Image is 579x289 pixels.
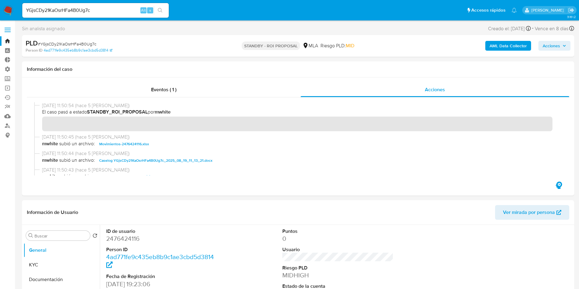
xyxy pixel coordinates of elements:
[471,7,505,13] span: Accesos rápidos
[92,233,97,240] button: Volver al orden por defecto
[242,42,300,50] p: STANDBY - ROI PROPOSAL
[141,7,146,13] span: Alt
[28,233,33,238] button: Buscar
[282,265,394,271] dt: Riesgo PLD
[503,205,555,220] span: Ver mirada por persona
[106,252,214,270] a: 4ad771fe9c435eb8b9c1ae3cbd5d3814
[531,7,566,13] p: gustavo.deseta@mercadolibre.com
[495,205,569,220] button: Ver mirada por persona
[320,42,354,49] span: Riesgo PLD:
[26,38,38,48] b: PLD
[488,24,531,33] div: Creado el: [DATE]
[535,25,568,32] span: Vence en 8 días
[346,42,354,49] span: MID
[149,7,151,13] span: s
[282,246,394,253] dt: Usuario
[106,234,218,243] dd: 2476424116
[24,272,100,287] button: Documentación
[282,228,394,235] dt: Puntos
[532,24,534,33] span: -
[26,48,42,53] b: Person ID
[38,41,96,47] span: # YGjsCDy21KaOsrHFa4B0Ug7c
[24,243,100,258] button: General
[27,66,569,72] h1: Información del caso
[154,6,166,15] button: search-icon
[568,7,574,13] a: Salir
[543,41,560,51] span: Acciones
[22,6,169,14] input: Buscar usuario o caso...
[22,25,65,32] span: Sin analista asignado
[490,41,527,51] b: AML Data Collector
[512,8,517,13] a: Notificaciones
[34,233,88,239] input: Buscar
[27,209,78,215] h1: Información de Usuario
[302,42,318,49] div: MLA
[44,48,112,53] a: 4ad771fe9c435eb8b9c1ae3cbd5d3814
[485,41,531,51] button: AML Data Collector
[282,271,394,280] dd: MIDHIGH
[282,234,394,243] dd: 0
[24,258,100,272] button: KYC
[106,280,218,288] dd: [DATE] 19:23:06
[106,228,218,235] dt: ID de usuario
[106,273,218,280] dt: Fecha de Registración
[425,86,445,93] span: Acciones
[106,246,218,253] dt: Person ID
[538,41,570,51] button: Acciones
[151,86,176,93] span: Eventos ( 1 )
